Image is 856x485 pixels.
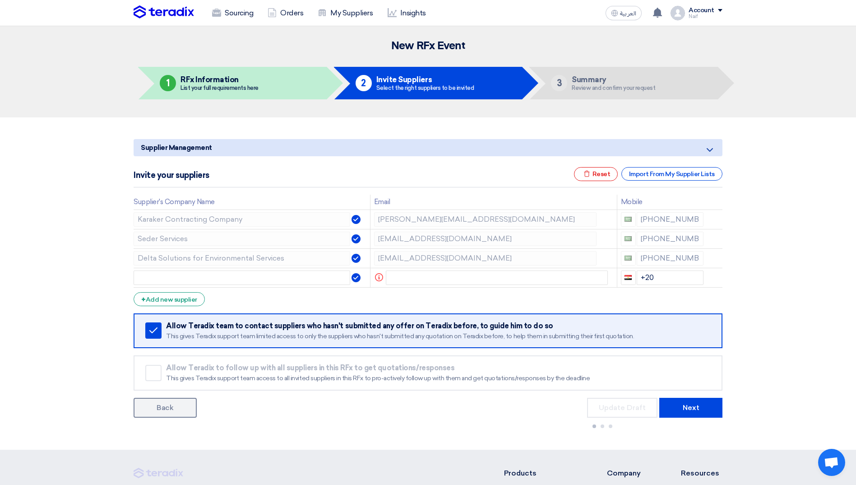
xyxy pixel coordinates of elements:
[574,167,618,181] div: Reset
[134,292,205,306] div: Add new supplier
[356,75,372,91] div: 2
[689,14,722,19] div: Naif
[374,212,597,227] input: Email
[617,195,707,210] th: Mobile
[504,468,580,479] li: Products
[134,40,722,52] h2: New RFx Event
[374,251,597,266] input: Email
[166,364,710,373] div: Allow Teradix to follow up with all suppliers in this RFx to get quotations/responses
[260,3,310,23] a: Orders
[572,85,655,91] div: Review and confirm your request
[386,270,608,285] input: Email
[671,6,685,20] img: profile_test.png
[572,75,655,84] h5: Summary
[587,398,657,418] button: Update Draft
[160,75,176,91] div: 1
[352,234,361,243] img: Verified Account
[134,212,350,227] input: Supplier Name
[689,7,714,14] div: Account
[380,3,433,23] a: Insights
[134,171,209,180] h5: Invite your suppliers
[621,167,722,181] div: Import From My Supplier Lists
[134,139,722,156] h5: Supplier Management
[818,449,845,476] div: Open chat
[134,195,370,210] th: Supplier's Company Name
[180,85,259,91] div: List your full requirements here
[134,270,350,285] input: Supplier Name
[166,332,710,340] div: This gives Teradix support team limited access to only the suppliers who hasn't submitted any quo...
[551,75,567,91] div: 3
[134,398,197,418] a: Back
[134,251,350,266] input: Supplier Name
[370,195,617,210] th: Email
[376,75,474,84] h5: Invite Suppliers
[376,85,474,91] div: Select the right suppliers to be invited
[352,254,361,263] img: Verified Account
[681,468,722,479] li: Resources
[607,468,654,479] li: Company
[620,10,636,17] span: العربية
[352,273,361,282] img: Verified Account
[180,75,259,84] h5: RFx Information
[637,270,704,285] input: Enter phone number
[205,3,260,23] a: Sourcing
[659,398,722,418] button: Next
[606,6,642,20] button: العربية
[352,215,361,224] img: Verified Account
[141,295,146,304] span: +
[374,232,597,246] input: Email
[134,5,194,19] img: Teradix logo
[166,374,710,382] div: This gives Teradix support team access to all invited suppliers in this RFx to pro-actively follo...
[166,322,710,331] div: Allow Teradix team to contact suppliers who hasn't submitted any offer on Teradix before, to guid...
[134,232,350,246] input: Supplier Name
[310,3,380,23] a: My Suppliers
